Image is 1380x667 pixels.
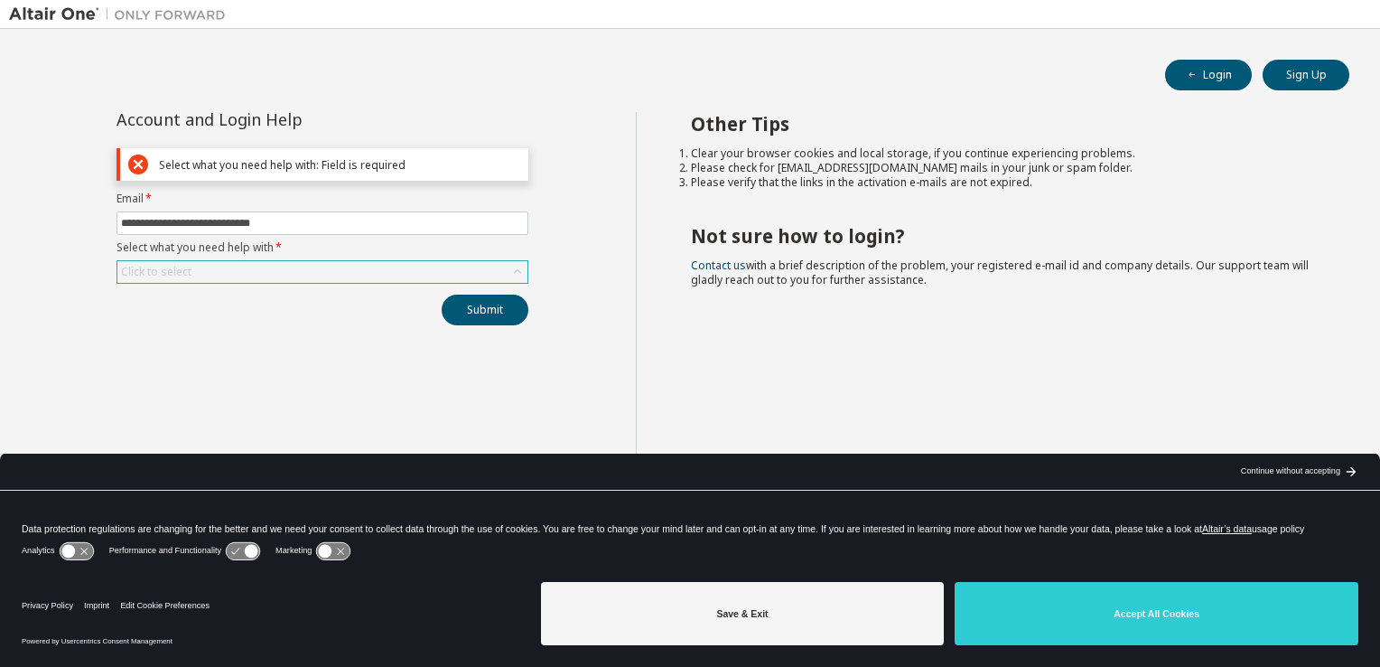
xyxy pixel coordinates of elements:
div: Select what you need help with: Field is required [159,158,520,172]
div: Click to select [117,261,527,283]
li: Please check for [EMAIL_ADDRESS][DOMAIN_NAME] mails in your junk or spam folder. [691,161,1318,175]
li: Please verify that the links in the activation e-mails are not expired. [691,175,1318,190]
button: Submit [442,295,528,325]
a: Contact us [691,258,746,273]
label: Email [117,192,528,206]
label: Select what you need help with [117,240,528,255]
span: with a brief description of the problem, your registered e-mail id and company details. Our suppo... [691,258,1309,287]
h2: Other Tips [691,112,1318,136]
button: Sign Up [1263,60,1349,90]
li: Clear your browser cookies and local storage, if you continue experiencing problems. [691,146,1318,161]
h2: Not sure how to login? [691,224,1318,248]
img: Altair One [9,5,235,23]
div: Click to select [121,265,191,279]
button: Login [1165,60,1252,90]
div: Account and Login Help [117,112,446,127]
